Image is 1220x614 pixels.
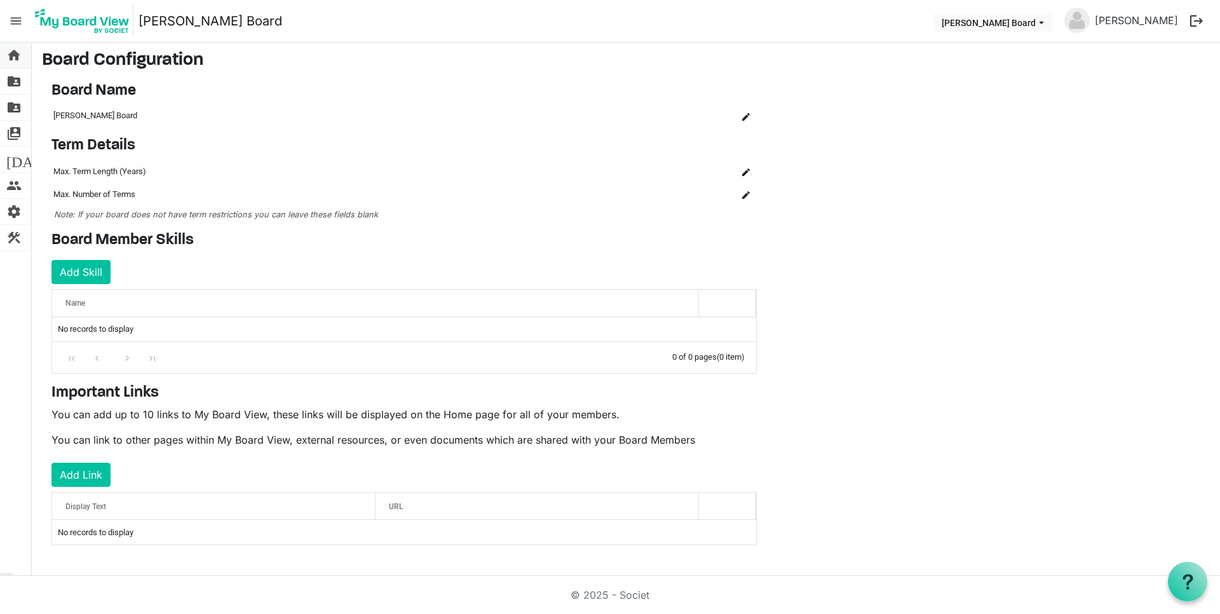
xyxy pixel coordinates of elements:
h3: Board Configuration [42,50,1210,72]
div: Go to last page [144,348,161,366]
p: You can link to other pages within My Board View, external resources, or even documents which are... [51,432,757,447]
img: My Board View Logo [31,5,133,37]
td: column header Name [649,183,700,206]
button: Add Link [51,463,111,487]
button: Add Skill [51,260,111,284]
td: Max. Term Length (Years) column header Name [51,160,649,183]
a: © 2025 - Societ [571,589,649,601]
a: My Board View Logo [31,5,139,37]
td: is Command column column header [700,183,757,206]
span: URL [389,502,403,511]
div: Go to previous page [88,348,105,366]
span: folder_shared [6,95,22,120]
td: is Command column column header [700,160,757,183]
img: no-profile-picture.svg [1064,8,1090,33]
p: You can add up to 10 links to My Board View, these links will be displayed on the Home page for a... [51,407,757,422]
span: menu [4,9,28,33]
span: home [6,43,22,68]
button: Edit [737,107,755,125]
span: 0 of 0 pages [672,352,717,362]
span: (0 item) [717,352,745,362]
span: [DATE] [6,147,55,172]
span: switch_account [6,121,22,146]
button: Griselda Board dropdownbutton [933,13,1052,31]
div: Go to first page [64,348,81,366]
h4: Term Details [51,137,757,155]
td: Griselda Board column header Name [51,105,712,126]
a: [PERSON_NAME] Board [139,8,282,34]
td: Max. Number of Terms column header Name [51,183,649,206]
h4: Important Links [51,384,757,402]
td: No records to display [52,520,756,544]
a: [PERSON_NAME] [1090,8,1183,33]
td: column header Name [649,160,700,183]
h4: Board Name [51,82,757,100]
div: Go to next page [119,348,136,366]
div: 0 of 0 pages (0 item) [672,342,756,369]
td: No records to display [52,317,756,341]
span: people [6,173,22,198]
span: Display Text [65,502,106,511]
span: folder_shared [6,69,22,94]
td: is Command column column header [712,105,757,126]
button: logout [1183,8,1210,34]
span: Name [65,299,85,308]
button: Edit [737,186,755,203]
h4: Board Member Skills [51,231,757,250]
span: settings [6,199,22,224]
span: Note: If your board does not have term restrictions you can leave these fields blank [54,210,378,219]
span: construction [6,225,22,250]
button: Edit [737,163,755,181]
